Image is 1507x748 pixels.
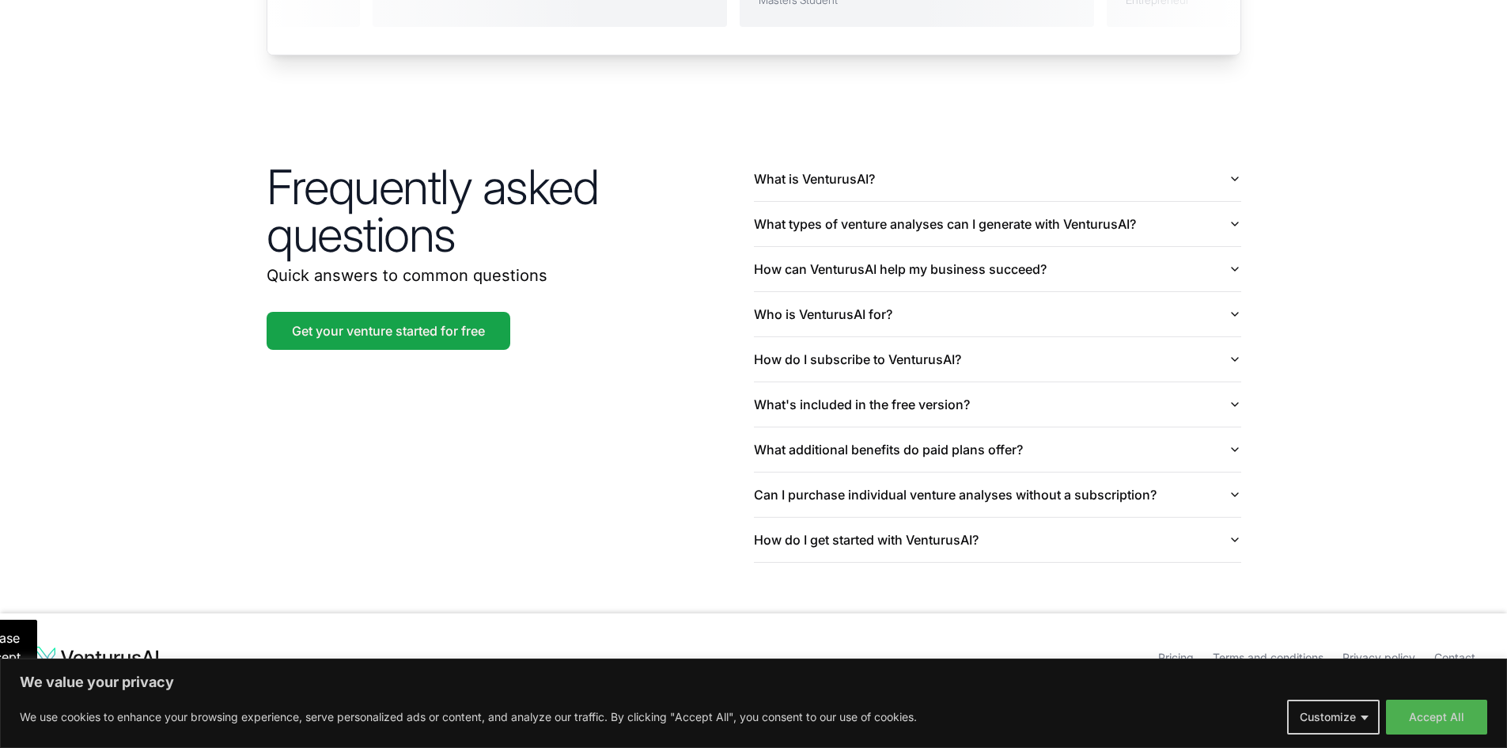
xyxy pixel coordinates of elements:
p: We value your privacy [20,673,1487,692]
p: Quick answers to common questions [267,264,754,287]
button: Can I purchase individual venture analyses without a subscription? [754,473,1241,517]
a: Contact [1434,651,1475,664]
a: Get your venture started for free [267,312,510,350]
button: What additional benefits do paid plans offer? [754,427,1241,472]
button: What is VenturusAI? [754,157,1241,201]
button: Customize [1287,700,1380,735]
img: logo [32,645,160,670]
a: Terms and conditions [1213,651,1323,664]
a: Privacy policy [1342,651,1415,664]
h2: Frequently asked questions [267,163,754,258]
button: What's included in the free version? [754,382,1241,427]
a: Pricing [1158,651,1194,664]
button: How do I subscribe to VenturusAI? [754,337,1241,382]
button: What types of venture analyses can I generate with VenturusAI? [754,202,1241,246]
button: Who is VenturusAI for? [754,292,1241,336]
button: How do I get started with VenturusAI? [754,518,1241,562]
button: How can VenturusAI help my business succeed? [754,247,1241,291]
button: Accept All [1386,700,1487,735]
p: We use cookies to enhance your browsing experience, serve personalized ads or content, and analyz... [20,708,917,727]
